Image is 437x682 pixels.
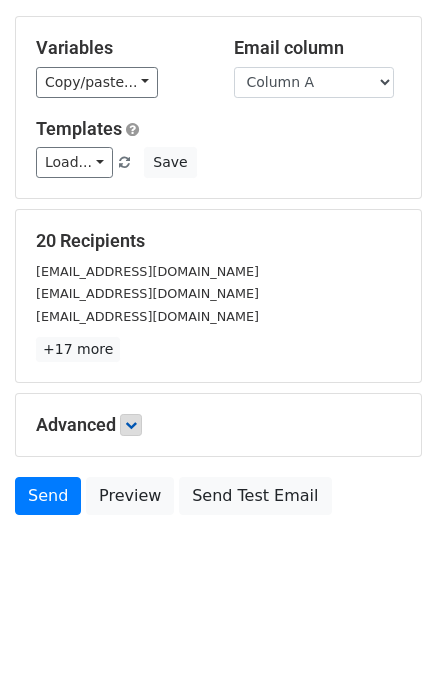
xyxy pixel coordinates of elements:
h5: Advanced [36,414,401,436]
a: Send [15,477,81,515]
a: +17 more [36,337,120,362]
h5: 20 Recipients [36,230,401,252]
a: Send Test Email [179,477,331,515]
small: [EMAIL_ADDRESS][DOMAIN_NAME] [36,286,259,301]
iframe: Chat Widget [337,586,437,682]
a: Copy/paste... [36,67,158,98]
a: Load... [36,147,113,178]
small: [EMAIL_ADDRESS][DOMAIN_NAME] [36,264,259,279]
a: Templates [36,118,122,139]
a: Preview [86,477,174,515]
button: Save [144,147,196,178]
small: [EMAIL_ADDRESS][DOMAIN_NAME] [36,309,259,324]
h5: Email column [234,37,402,59]
h5: Variables [36,37,204,59]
